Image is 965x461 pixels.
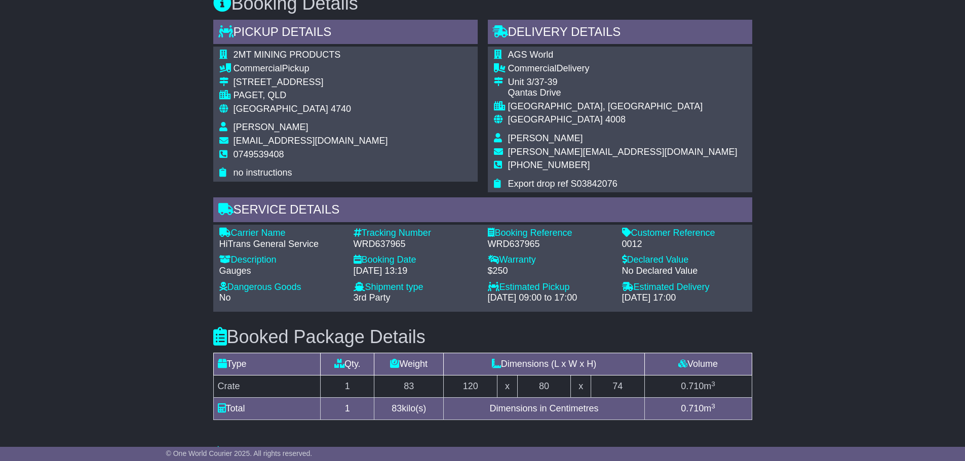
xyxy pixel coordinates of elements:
div: Carrier Name [219,228,343,239]
div: No Declared Value [622,266,746,277]
span: Export drop ref S03842076 [508,179,617,189]
div: Warranty [488,255,612,266]
div: Description [219,255,343,266]
div: [DATE] 17:00 [622,292,746,304]
td: Crate [213,375,321,398]
div: PAGET, QLD [234,90,388,101]
div: Pickup [234,63,388,74]
span: © One World Courier 2025. All rights reserved. [166,449,313,457]
div: Dangerous Goods [219,282,343,293]
div: Unit 3/37-39 [508,77,738,88]
div: Tracking Number [354,228,478,239]
td: 1 [321,375,374,398]
td: Dimensions in Centimetres [444,398,644,420]
span: [PERSON_NAME] [234,122,308,132]
div: Gauges [219,266,343,277]
span: 4740 [331,104,351,114]
div: Estimated Pickup [488,282,612,293]
td: m [644,398,752,420]
span: 83 [392,403,402,413]
td: Qty. [321,353,374,375]
h3: Booked Package Details [213,327,752,347]
div: Customer Reference [622,228,746,239]
div: WRD637965 [354,239,478,250]
div: Pickup Details [213,20,478,47]
sup: 3 [711,380,715,388]
td: Total [213,398,321,420]
div: [GEOGRAPHIC_DATA], [GEOGRAPHIC_DATA] [508,101,738,112]
span: [PHONE_NUMBER] [508,160,590,170]
div: [DATE] 09:00 to 17:00 [488,292,612,304]
td: Volume [644,353,752,375]
div: 0012 [622,239,746,250]
span: [GEOGRAPHIC_DATA] [508,114,603,124]
div: Shipment type [354,282,478,293]
div: $250 [488,266,612,277]
td: x [497,375,517,398]
span: AGS World [508,50,554,60]
span: 2MT MINING PRODUCTS [234,50,341,60]
td: kilo(s) [374,398,444,420]
span: [GEOGRAPHIC_DATA] [234,104,328,114]
span: Commercial [508,63,557,73]
div: Delivery [508,63,738,74]
div: Estimated Delivery [622,282,746,293]
div: WRD637965 [488,239,612,250]
span: 4008 [605,114,626,124]
div: HiTrans General Service [219,239,343,250]
div: [DATE] 13:19 [354,266,478,277]
div: [STREET_ADDRESS] [234,77,388,88]
div: Service Details [213,197,752,225]
div: Declared Value [622,255,746,266]
span: 0749539408 [234,149,284,159]
span: 0.710 [681,381,704,391]
span: [EMAIL_ADDRESS][DOMAIN_NAME] [234,136,388,146]
sup: 3 [711,402,715,410]
span: [PERSON_NAME] [508,133,583,143]
td: 74 [591,375,644,398]
span: no instructions [234,167,292,178]
span: 0.710 [681,403,704,413]
div: Booking Date [354,255,478,266]
td: 80 [517,375,571,398]
span: No [219,292,231,303]
td: 120 [444,375,497,398]
span: 3rd Party [354,292,391,303]
div: Qantas Drive [508,88,738,99]
span: [PERSON_NAME][EMAIL_ADDRESS][DOMAIN_NAME] [508,147,738,157]
td: x [571,375,591,398]
span: Commercial [234,63,282,73]
td: 1 [321,398,374,420]
div: Booking Reference [488,228,612,239]
td: m [644,375,752,398]
div: Delivery Details [488,20,752,47]
td: Type [213,353,321,375]
td: Dimensions (L x W x H) [444,353,644,375]
td: Weight [374,353,444,375]
td: 83 [374,375,444,398]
